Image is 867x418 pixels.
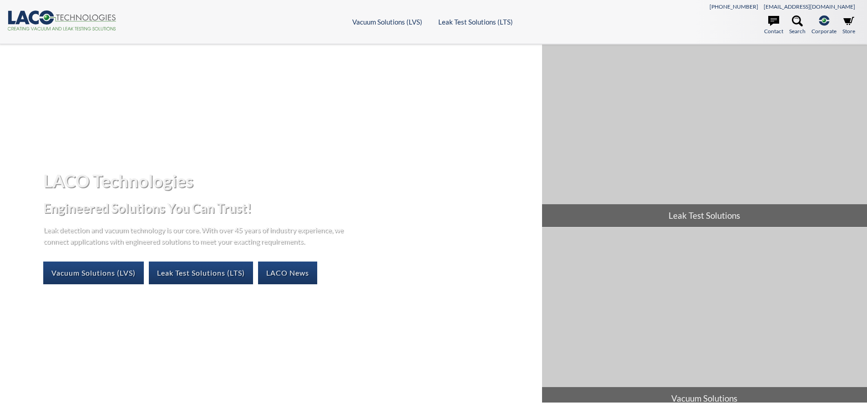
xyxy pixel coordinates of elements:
[842,15,855,35] a: Store
[764,15,783,35] a: Contact
[710,3,758,10] a: [PHONE_NUMBER]
[764,3,855,10] a: [EMAIL_ADDRESS][DOMAIN_NAME]
[149,262,253,284] a: Leak Test Solutions (LTS)
[43,170,534,192] h1: LACO Technologies
[542,204,867,227] span: Leak Test Solutions
[43,224,348,247] p: Leak detection and vacuum technology is our core. With over 45 years of industry experience, we c...
[43,200,534,217] h2: Engineered Solutions You Can Trust!
[438,18,513,26] a: Leak Test Solutions (LTS)
[789,15,806,35] a: Search
[43,262,144,284] a: Vacuum Solutions (LVS)
[542,227,867,410] a: Vacuum Solutions
[542,387,867,410] span: Vacuum Solutions
[542,45,867,227] a: Leak Test Solutions
[258,262,317,284] a: LACO News
[811,27,837,35] span: Corporate
[352,18,422,26] a: Vacuum Solutions (LVS)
